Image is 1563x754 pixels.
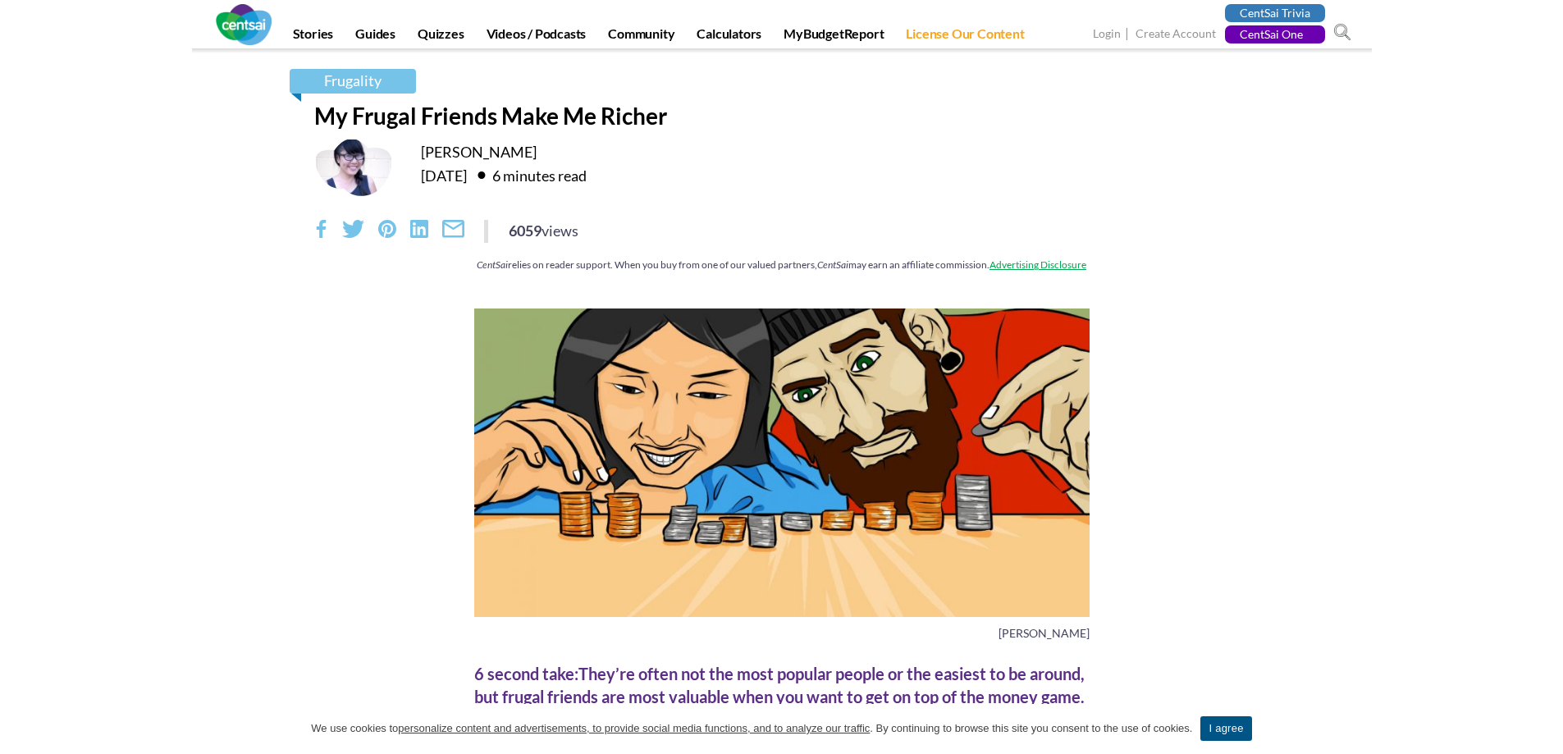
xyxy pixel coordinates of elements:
div: 6 minutes read [469,162,587,188]
a: I agree [1534,720,1551,737]
span: | [1123,25,1133,43]
a: Quizzes [408,25,474,48]
span: We use cookies to . By continuing to browse this site you consent to the use of cookies. [311,720,1192,737]
div: 6059 [509,220,578,241]
a: Login [1093,26,1121,43]
img: My Frugal Friends Make Me Richer [474,308,1090,616]
img: CentSai [216,4,272,45]
a: Stories [283,25,344,48]
a: Guides [345,25,405,48]
a: Advertising Disclosure [989,258,1086,271]
a: Create Account [1136,26,1216,43]
a: Frugality [290,69,416,94]
em: CentSai [817,258,848,271]
a: Calculators [687,25,771,48]
a: [PERSON_NAME] [421,143,537,161]
a: CentSai One [1225,25,1325,43]
a: Community [598,25,684,48]
span: views [542,222,578,240]
a: License Our Content [896,25,1034,48]
a: CentSai Trivia [1225,4,1325,22]
div: relies on reader support. When you buy from one of our valued partners, may earn an affiliate com... [314,258,1250,272]
em: CentSai [477,258,508,271]
u: personalize content and advertisements, to provide social media functions, and to analyze our tra... [398,722,870,734]
a: I agree [1200,716,1251,741]
span: 6 second take: [474,664,578,683]
p: [PERSON_NAME] [474,625,1090,642]
div: They’re often not the most popular people or the easiest to be around, but frugal friends are mos... [474,662,1090,709]
a: Videos / Podcasts [477,25,596,48]
h1: My Frugal Friends Make Me Richer [314,102,1250,130]
time: [DATE] [421,167,467,185]
a: MyBudgetReport [774,25,893,48]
